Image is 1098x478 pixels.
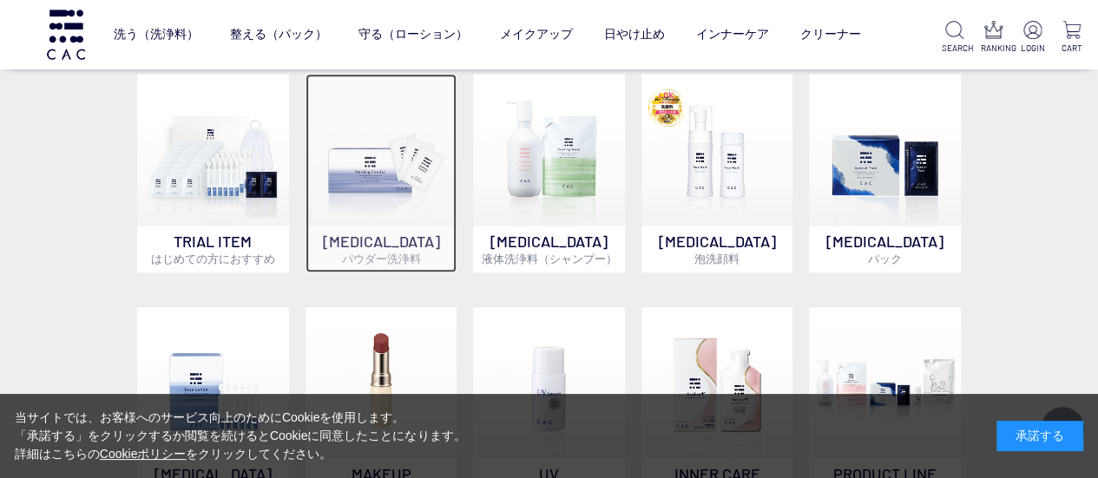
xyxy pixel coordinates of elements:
[358,13,468,56] a: 守る（ローション）
[1020,21,1045,55] a: LOGIN
[641,226,793,272] p: [MEDICAL_DATA]
[942,21,967,55] a: SEARCH
[809,74,961,272] a: [MEDICAL_DATA]パック
[641,74,793,226] img: 泡洗顔料
[481,252,616,265] span: 液体洗浄料（シャンプー）
[981,21,1006,55] a: RANKING
[799,13,860,56] a: クリーナー
[306,74,457,272] a: [MEDICAL_DATA]パウダー洗浄料
[151,252,275,265] span: はじめての方におすすめ
[306,226,457,272] p: [MEDICAL_DATA]
[603,13,664,56] a: 日やけ止め
[137,226,289,272] p: TRIAL ITEM
[641,74,793,272] a: 泡洗顔料 [MEDICAL_DATA]泡洗顔料
[44,10,88,59] img: logo
[695,13,768,56] a: インナーケア
[15,409,466,463] div: 当サイトでは、お客様へのサービス向上のためにCookieを使用します。 「承諾する」をクリックするか閲覧を続けるとCookieに同意したことになります。 詳細はこちらの をクリックしてください。
[868,252,902,265] span: パック
[996,421,1083,451] div: 承諾する
[809,226,961,272] p: [MEDICAL_DATA]
[1020,42,1045,55] p: LOGIN
[341,252,420,265] span: パウダー洗浄料
[1059,42,1084,55] p: CART
[641,307,793,459] img: インナーケア
[499,13,572,56] a: メイクアップ
[981,42,1006,55] p: RANKING
[694,252,740,265] span: 泡洗顔料
[1059,21,1084,55] a: CART
[230,13,327,56] a: 整える（パック）
[942,42,967,55] p: SEARCH
[100,447,187,461] a: Cookieポリシー
[473,74,625,272] a: [MEDICAL_DATA]液体洗浄料（シャンプー）
[473,226,625,272] p: [MEDICAL_DATA]
[137,74,289,226] img: トライアルセット
[137,74,289,272] a: トライアルセット TRIAL ITEMはじめての方におすすめ
[114,13,199,56] a: 洗う（洗浄料）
